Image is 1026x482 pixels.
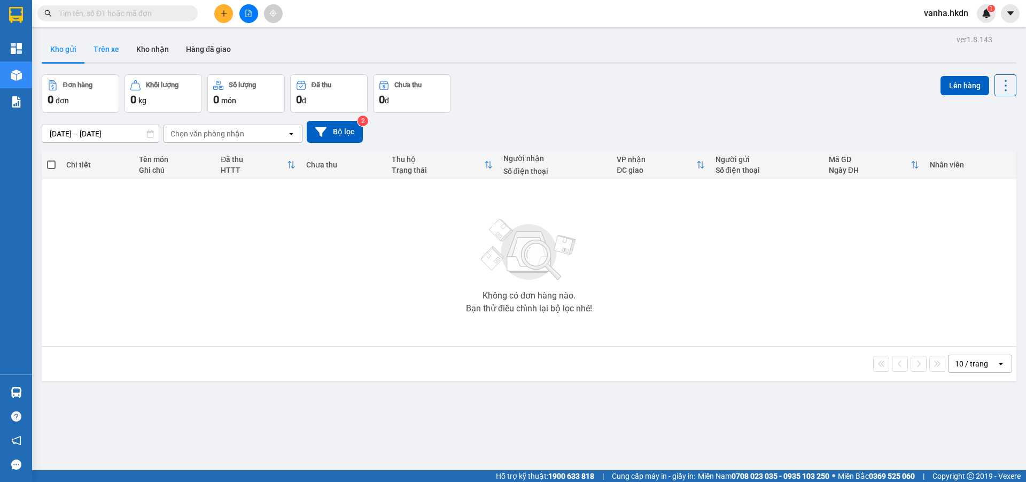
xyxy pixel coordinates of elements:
[989,5,993,12] span: 1
[42,125,159,142] input: Select a date range.
[302,96,306,105] span: đ
[214,4,233,23] button: plus
[11,460,21,470] span: message
[213,93,219,106] span: 0
[128,36,177,62] button: Kho nhận
[11,96,22,108] img: solution-icon
[483,292,576,300] div: Không có đơn hàng nào.
[955,358,988,369] div: 10 / trang
[923,470,924,482] span: |
[139,166,211,174] div: Ghi chú
[373,74,450,113] button: Chưa thu0đ
[138,96,146,105] span: kg
[215,151,301,179] th: Toggle SortBy
[716,166,819,174] div: Số điện thoại
[617,166,696,174] div: ĐC giao
[466,304,592,313] div: Bạn thử điều chỉnh lại bộ lọc nhé!
[9,7,23,23] img: logo-vxr
[11,411,21,422] span: question-circle
[957,34,992,45] div: ver 1.8.143
[967,472,974,480] span: copyright
[829,155,911,164] div: Mã GD
[1006,9,1015,18] span: caret-down
[130,93,136,106] span: 0
[11,435,21,446] span: notification
[177,36,239,62] button: Hàng đã giao
[229,81,256,89] div: Số lượng
[832,474,835,478] span: ⚪️
[264,4,283,23] button: aim
[617,155,696,164] div: VP nhận
[269,10,277,17] span: aim
[386,151,498,179] th: Toggle SortBy
[245,10,252,17] span: file-add
[698,470,829,482] span: Miền Nam
[941,76,989,95] button: Lên hàng
[602,470,604,482] span: |
[392,155,484,164] div: Thu hộ
[63,81,92,89] div: Đơn hàng
[44,10,52,17] span: search
[392,166,484,174] div: Trạng thái
[823,151,924,179] th: Toggle SortBy
[997,359,1005,368] svg: open
[221,155,287,164] div: Đã thu
[221,166,287,174] div: HTTT
[66,160,128,169] div: Chi tiết
[838,470,915,482] span: Miền Bắc
[732,472,829,480] strong: 0708 023 035 - 0935 103 250
[296,93,302,106] span: 0
[239,4,258,23] button: file-add
[357,116,368,126] sup: 2
[476,212,582,287] img: svg+xml;base64,PHN2ZyBjbGFzcz0ibGlzdC1wbHVnX19zdmciIHhtbG5zPSJodHRwOi8vd3d3LnczLm9yZy8yMDAwL3N2Zy...
[42,36,85,62] button: Kho gửi
[290,74,368,113] button: Đã thu0đ
[56,96,69,105] span: đơn
[548,472,594,480] strong: 1900 633 818
[930,160,1011,169] div: Nhân viên
[385,96,389,105] span: đ
[11,43,22,54] img: dashboard-icon
[503,154,607,163] div: Người nhận
[716,155,819,164] div: Người gửi
[146,81,178,89] div: Khối lượng
[988,5,995,12] sup: 1
[287,129,296,138] svg: open
[829,166,911,174] div: Ngày ĐH
[503,167,607,175] div: Số điện thoại
[170,128,244,139] div: Chọn văn phòng nhận
[312,81,331,89] div: Đã thu
[85,36,128,62] button: Trên xe
[379,93,385,106] span: 0
[59,7,185,19] input: Tìm tên, số ĐT hoặc mã đơn
[48,93,53,106] span: 0
[220,10,228,17] span: plus
[307,121,363,143] button: Bộ lọc
[1001,4,1020,23] button: caret-down
[42,74,119,113] button: Đơn hàng0đơn
[11,387,22,398] img: warehouse-icon
[496,470,594,482] span: Hỗ trợ kỹ thuật:
[982,9,991,18] img: icon-new-feature
[394,81,422,89] div: Chưa thu
[915,6,977,20] span: vanha.hkdn
[221,96,236,105] span: món
[611,151,710,179] th: Toggle SortBy
[869,472,915,480] strong: 0369 525 060
[125,74,202,113] button: Khối lượng0kg
[139,155,211,164] div: Tên món
[207,74,285,113] button: Số lượng0món
[612,470,695,482] span: Cung cấp máy in - giấy in:
[306,160,381,169] div: Chưa thu
[11,70,22,81] img: warehouse-icon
